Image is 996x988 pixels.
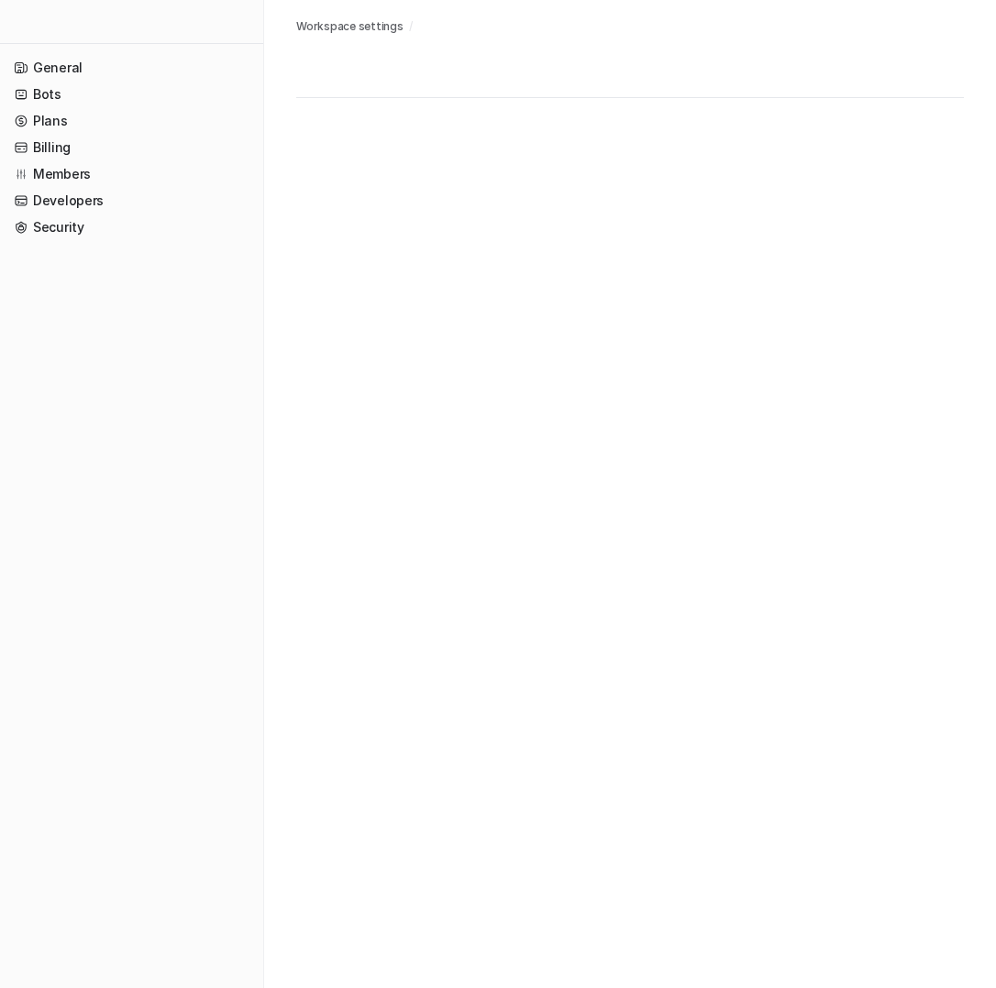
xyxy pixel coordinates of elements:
a: Workspace settings [296,18,404,35]
span: / [409,18,413,35]
a: Security [7,214,256,240]
a: Billing [7,135,256,160]
a: Plans [7,108,256,134]
a: Developers [7,188,256,214]
a: Bots [7,82,256,107]
a: Members [7,161,256,187]
a: General [7,55,256,81]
